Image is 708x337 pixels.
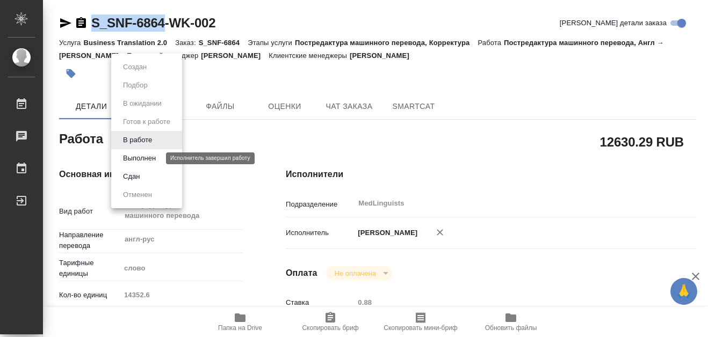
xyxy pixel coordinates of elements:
[120,61,150,73] button: Создан
[120,171,143,182] button: Сдан
[120,189,155,201] button: Отменен
[120,152,159,164] button: Выполнен
[120,98,165,109] button: В ожидании
[120,79,151,91] button: Подбор
[120,116,174,128] button: Готов к работе
[120,134,155,146] button: В работе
